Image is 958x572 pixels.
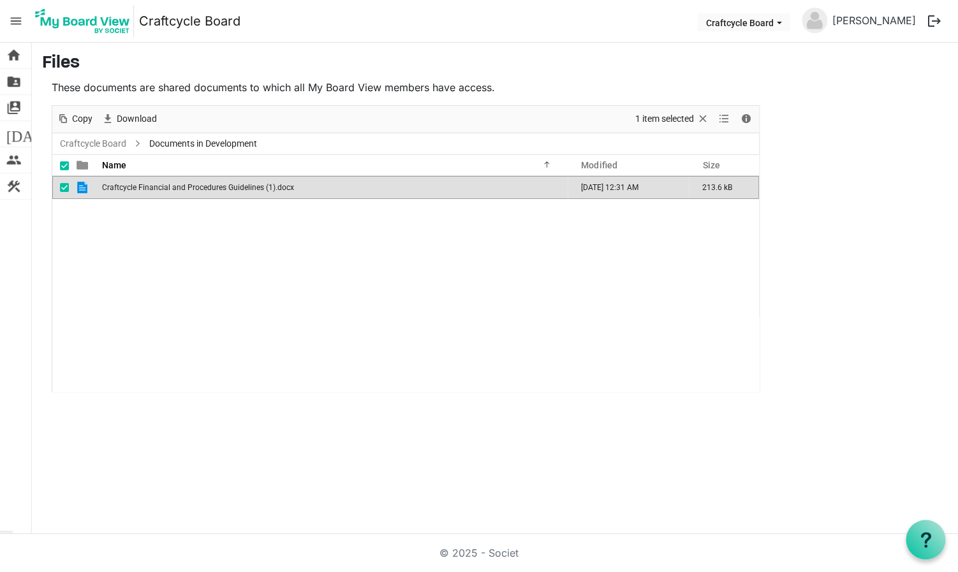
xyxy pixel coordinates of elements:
td: is template cell column header type [69,176,98,199]
span: construction [6,173,22,199]
button: logout [921,8,948,34]
span: menu [4,9,28,33]
button: Selection [633,111,712,127]
a: Craftcycle Board [57,136,129,152]
a: © 2025 - Societ [439,546,519,559]
span: [DATE] [6,121,55,147]
button: Download [99,111,159,127]
img: My Board View Logo [31,5,134,37]
img: no-profile-picture.svg [802,8,827,33]
span: switch_account [6,95,22,121]
span: home [6,43,22,68]
td: July 11, 2025 12:31 AM column header Modified [568,176,689,199]
span: folder_shared [6,69,22,94]
span: 1 item selected [634,111,695,127]
a: [PERSON_NAME] [827,8,921,33]
span: Craftcycle Financial and Procedures Guidelines (1).docx [102,183,294,192]
span: Modified [581,160,617,170]
span: Download [115,111,158,127]
h3: Files [42,53,948,75]
span: Size [702,160,719,170]
a: My Board View Logo [31,5,139,37]
span: people [6,147,22,173]
td: Craftcycle Financial and Procedures Guidelines (1).docx is template cell column header Name [98,176,568,199]
span: Name [102,160,126,170]
button: Details [738,111,755,127]
a: Craftcycle Board [139,8,240,34]
button: View dropdownbutton [716,111,732,127]
div: Details [735,106,757,133]
div: Copy [52,106,97,133]
span: Documents in Development [147,136,260,152]
div: Download [97,106,161,133]
button: Copy [55,111,95,127]
p: These documents are shared documents to which all My Board View members have access. [52,80,760,95]
div: Clear selection [631,106,714,133]
td: 213.6 kB is template cell column header Size [689,176,759,199]
div: View [714,106,735,133]
button: Craftcycle Board dropdownbutton [697,13,790,31]
span: Copy [71,111,94,127]
td: checkbox [52,176,69,199]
